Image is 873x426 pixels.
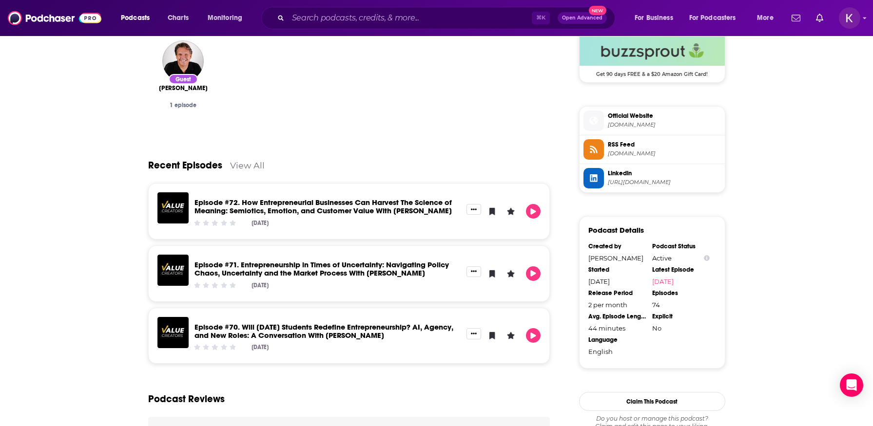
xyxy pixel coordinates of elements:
span: feeds.buzzsprout.com [608,150,721,157]
div: Episodes [652,289,710,297]
a: RSS Feed[DOMAIN_NAME] [583,139,721,160]
div: [DATE] [252,344,269,351]
a: Linkedin[URL][DOMAIN_NAME] [583,168,721,188]
div: Podcast Status [652,242,710,250]
span: podcast.thevaluecreators.com [608,121,721,129]
button: Bookmark Episode [485,328,500,343]
span: Get 90 days FREE & a $20 Amazon Gift Card! [580,66,725,77]
div: Avg. Episode Length [588,313,646,320]
a: View All [230,160,265,170]
span: For Business [635,11,673,25]
div: [DATE] [252,220,269,226]
button: Show More Button [466,266,481,277]
span: Linkedin [608,169,721,178]
span: Podcasts [121,11,150,25]
img: User Profile [839,7,860,29]
span: ⌘ K [532,12,550,24]
span: Open Advanced [562,16,602,20]
div: Search podcasts, credits, & more... [271,7,624,29]
div: [DATE] [588,278,646,285]
img: Damon Lembi [162,40,204,82]
button: Play [526,204,541,219]
div: Language [588,336,646,344]
button: Show More Button [466,328,481,339]
span: RSS Feed [608,140,721,149]
div: Community Rating: 0 out of 5 [193,220,237,227]
button: Play [526,266,541,281]
div: Explicit [652,313,710,320]
a: Buzzsprout Deal: Get 90 days FREE & a $20 Amazon Gift Card! [580,37,725,76]
a: Charts [161,10,194,26]
a: Official Website[DOMAIN_NAME] [583,111,721,131]
img: Buzzsprout Deal: Get 90 days FREE & a $20 Amazon Gift Card! [580,37,725,66]
div: Community Rating: 0 out of 5 [193,344,237,351]
button: Open AdvancedNew [558,12,607,24]
a: Damon Lembi [159,84,208,92]
img: Episode #70. Will Today’s Students Redefine Entrepreneurship? AI, Agency, and New Roles: A Conver... [157,317,189,348]
span: https://www.linkedin.com/in/markjmcgrath1 [608,179,721,186]
span: Monitoring [208,11,242,25]
span: For Podcasters [689,11,736,25]
div: 2 per month [588,301,646,309]
img: Episode #72. How Entrepreneurial Businesses Can Harvest The Science of Meaning: Semiotics, Emotio... [157,192,189,223]
button: open menu [750,10,786,26]
span: Logged in as kwignall [839,7,860,29]
button: Leave a Rating [504,328,518,343]
a: Recent Episodes [148,159,222,171]
span: [PERSON_NAME] [159,84,208,92]
a: Show notifications dropdown [788,10,804,26]
div: Created by [588,242,646,250]
div: Started [588,266,646,274]
div: Open Intercom Messenger [840,373,863,397]
div: Guest [169,74,198,84]
span: More [757,11,774,25]
button: Show Info [704,255,710,262]
span: Do you host or manage this podcast? [579,415,725,423]
div: Latest Episode [652,266,710,274]
h3: Podcast Reviews [148,393,225,405]
button: Bookmark Episode [485,204,500,219]
div: [DATE] [252,282,269,289]
button: Leave a Rating [504,266,518,281]
button: Bookmark Episode [485,266,500,281]
button: Show profile menu [839,7,860,29]
a: Episode #70. Will Today’s Students Redefine Entrepreneurship? AI, Agency, and New Roles: A Conver... [194,322,453,340]
div: 74 [652,301,710,309]
a: Show notifications dropdown [812,10,827,26]
img: Episode #71. Entrepreneurship in Times of Uncertainty: Navigating Policy Chaos, Uncertainty and t... [157,255,189,286]
button: open menu [628,10,685,26]
span: Official Website [608,111,721,120]
a: [DATE] [652,278,710,285]
button: open menu [114,10,162,26]
button: open menu [201,10,255,26]
span: New [589,6,606,15]
a: Episode #71. Entrepreneurship in Times of Uncertainty: Navigating Policy Chaos, Uncertainty and t... [194,260,449,278]
div: Community Rating: 0 out of 5 [193,281,237,289]
button: Claim This Podcast [579,392,725,411]
input: Search podcasts, credits, & more... [288,10,532,26]
div: 1 episode [156,102,211,109]
div: 44 minutes [588,324,646,332]
img: Podchaser - Follow, Share and Rate Podcasts [8,9,101,27]
div: Active [652,254,710,262]
div: No [652,324,710,332]
button: Play [526,328,541,343]
div: [PERSON_NAME] [588,254,646,262]
button: Leave a Rating [504,204,518,219]
button: Show More Button [466,204,481,215]
h3: Podcast Details [588,225,644,235]
a: Episode #72. How Entrepreneurial Businesses Can Harvest The Science of Meaning: Semiotics, Emotio... [194,198,452,215]
div: English [588,348,646,355]
button: open menu [683,10,750,26]
span: Charts [168,11,189,25]
div: Release Period [588,289,646,297]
